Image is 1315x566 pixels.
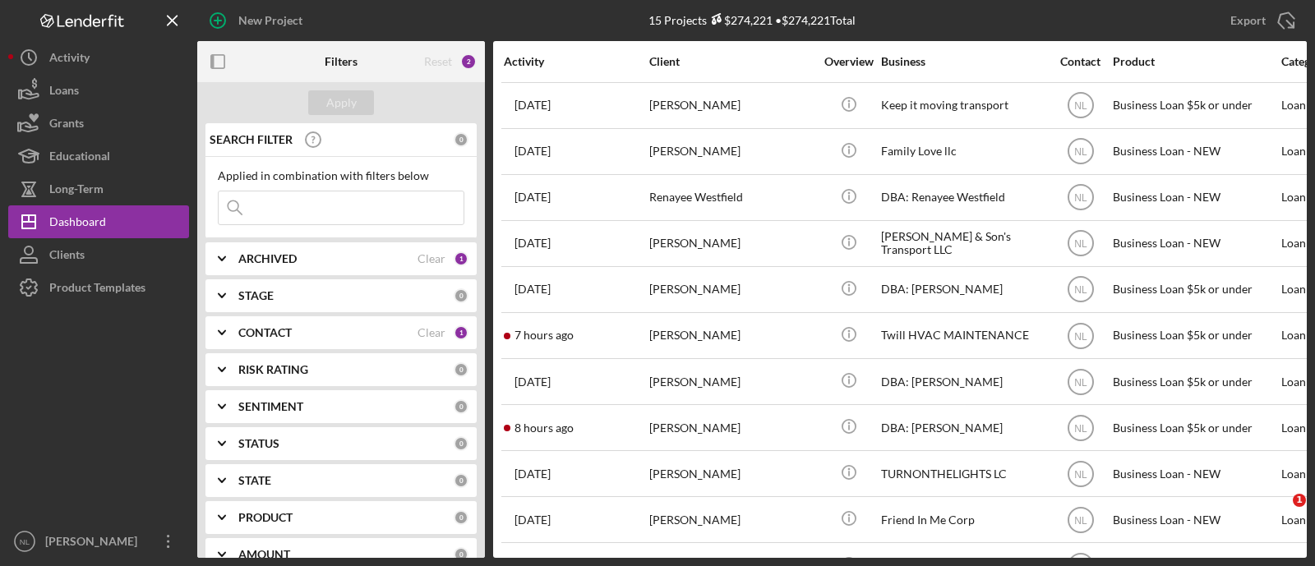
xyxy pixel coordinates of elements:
div: 0 [454,132,468,147]
button: NL[PERSON_NAME] [8,525,189,558]
text: NL [1074,330,1087,342]
div: Activity [504,55,648,68]
div: 0 [454,288,468,303]
div: 2 [460,53,477,70]
div: DBA: [PERSON_NAME] [881,360,1045,403]
div: Business Loan $5k or under [1113,360,1277,403]
b: STATE [238,474,271,487]
text: NL [20,537,30,546]
time: 2025-04-09 17:21 [514,513,551,527]
div: Activity [49,41,90,78]
time: 2025-09-04 15:13 [514,467,551,481]
div: Renayee Westfield [649,176,814,219]
div: 15 Projects • $274,221 Total [648,13,856,27]
div: Long-Term [49,173,104,209]
iframe: Intercom live chat [1259,494,1299,533]
div: [PERSON_NAME] & Son's Transport LLC [881,222,1045,265]
button: Activity [8,41,189,74]
div: Clients [49,238,85,275]
text: NL [1074,238,1087,250]
div: Clear [418,252,445,265]
div: Clear [418,326,445,339]
div: Applied in combination with filters below [218,169,464,182]
div: [PERSON_NAME] [649,222,814,265]
button: Product Templates [8,271,189,304]
div: Reset [424,55,452,68]
div: Business Loan - NEW [1113,498,1277,541]
div: [PERSON_NAME] [649,360,814,403]
div: TURNONTHELIGHTS LC [881,452,1045,495]
div: [PERSON_NAME] [41,525,148,562]
div: Apply [326,90,357,115]
div: Keep it moving transport [881,84,1045,127]
div: 0 [454,547,468,562]
button: Export [1214,4,1307,37]
div: [PERSON_NAME] [649,130,814,173]
text: NL [1074,284,1087,296]
div: 0 [454,473,468,488]
div: Business Loan $5k or under [1113,314,1277,357]
button: Dashboard [8,205,189,238]
div: Dashboard [49,205,106,242]
div: Business Loan $5k or under [1113,268,1277,311]
time: 2025-09-24 22:38 [514,145,551,158]
div: [PERSON_NAME] [649,314,814,357]
div: Product [1113,55,1277,68]
div: Loans [49,74,79,111]
button: Educational [8,140,189,173]
div: 0 [454,362,468,377]
b: Filters [325,55,358,68]
time: 2025-10-01 02:36 [514,283,551,296]
time: 2025-10-07 20:33 [514,421,574,435]
a: Grants [8,107,189,140]
a: Long-Term [8,173,189,205]
div: Business Loan - NEW [1113,222,1277,265]
text: NL [1074,514,1087,526]
div: 0 [454,510,468,525]
text: NL [1074,422,1087,434]
b: SENTIMENT [238,400,303,413]
div: Grants [49,107,84,144]
div: Contact [1050,55,1111,68]
div: 1 [454,251,468,266]
div: Business Loan - NEW [1113,176,1277,219]
text: NL [1074,100,1087,112]
div: Export [1230,4,1266,37]
time: 2025-09-23 15:43 [514,99,551,112]
div: Twill HVAC MAINTENANCE [881,314,1045,357]
div: [PERSON_NAME] [649,452,814,495]
div: Family Love llc [881,130,1045,173]
button: Clients [8,238,189,271]
div: Product Templates [49,271,145,308]
text: NL [1074,146,1087,158]
div: Business Loan - NEW [1113,130,1277,173]
b: STATUS [238,437,279,450]
div: Overview [818,55,879,68]
div: [PERSON_NAME] [649,84,814,127]
text: NL [1074,468,1087,480]
div: Business Loan - NEW [1113,452,1277,495]
time: 2025-10-06 17:14 [514,237,551,250]
b: CONTACT [238,326,292,339]
div: [PERSON_NAME] [649,406,814,449]
button: Loans [8,74,189,107]
button: New Project [197,4,319,37]
b: AMOUNT [238,548,290,561]
div: Business Loan $5k or under [1113,84,1277,127]
b: PRODUCT [238,511,293,524]
div: New Project [238,4,302,37]
time: 2025-10-06 19:09 [514,375,551,389]
b: SEARCH FILTER [210,133,293,146]
div: [PERSON_NAME] [649,498,814,541]
text: NL [1074,376,1087,388]
div: Educational [49,140,110,177]
time: 2025-10-07 21:20 [514,329,574,342]
div: Client [649,55,814,68]
div: DBA: [PERSON_NAME] [881,268,1045,311]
